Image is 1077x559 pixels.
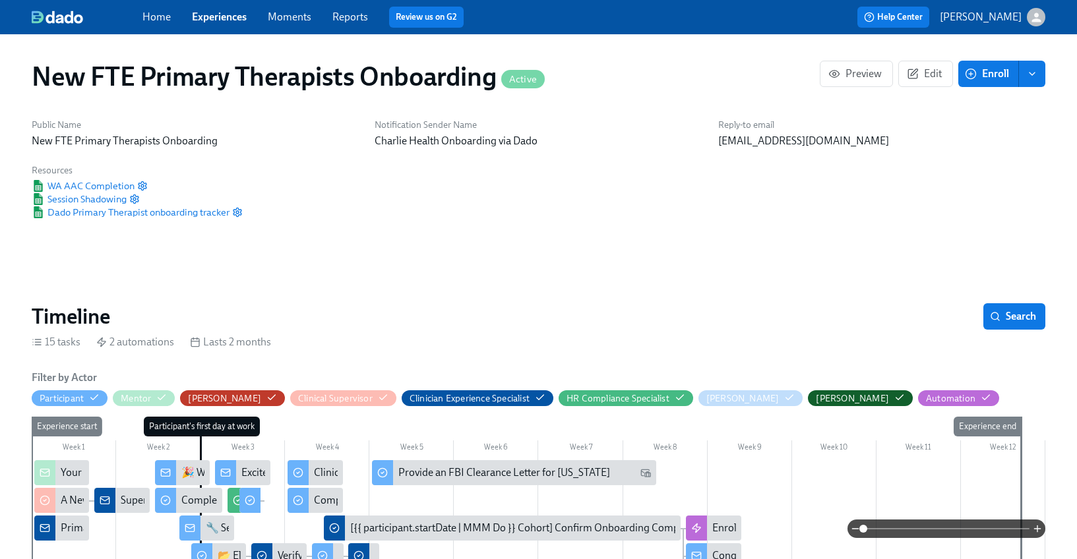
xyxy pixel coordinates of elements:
div: 2 automations [96,335,174,349]
button: Clinical Supervisor [290,390,396,406]
span: Help Center [864,11,923,24]
a: Google SheetDado Primary Therapist onboarding tracker [32,206,230,219]
span: Active [501,74,545,84]
div: 🔧 Set Up Core Applications [179,515,234,541]
button: Preview [820,61,893,87]
span: Session Shadowing [32,192,127,206]
h6: Filter by Actor [32,370,97,385]
div: Week 6 [454,440,538,457]
p: [PERSON_NAME] [940,10,1022,24]
button: [PERSON_NAME] [180,390,285,406]
div: Week 5 [369,440,454,457]
div: Clinical Onboarding: Week 2 [288,460,343,485]
div: Enroll in Milestone Email Experience [686,515,741,541]
div: Week 3 [200,440,285,457]
button: Edit [898,61,953,87]
img: dado [32,11,83,24]
span: Enroll [968,67,1009,80]
h6: Notification Sender Name [375,119,702,131]
div: Compliance Onboarding: Week 2 [314,493,462,508]
h1: New FTE Primary Therapists Onboarding [32,61,545,92]
span: Preview [831,67,882,80]
button: Automation [918,390,999,406]
div: Hide Clinical Supervisor [298,392,373,405]
div: Complete our Welcome Survey [155,488,222,513]
a: Experiences [192,11,247,23]
div: Provide an FBI Clearance Letter for [US_STATE] [372,460,656,485]
h6: Resources [32,164,243,177]
div: 🎉 Welcome to Charlie Health! [155,460,210,485]
div: Supervisor confirmed! [121,493,221,508]
button: [PERSON_NAME] [808,390,913,406]
div: Lasts 2 months [190,335,271,349]
div: Hide Meg Dawson [706,392,780,405]
div: Excited to Connect – Your Mentor at Charlie Health! [241,465,470,480]
img: Google Sheet [32,180,45,192]
div: Provide an FBI Clearance Letter for [US_STATE] [398,465,610,480]
div: Hide Paige Eber [816,392,889,405]
span: WA AAC Completion [32,179,135,192]
div: Hide Mentor [121,392,151,405]
a: Home [142,11,171,23]
button: Help Center [857,7,929,28]
div: [{{ participant.startDate | MMM Do }} Cohort] Confirm Onboarding Completed [324,515,681,541]
div: Excited to Connect – Your Mentor at Charlie Health! [215,460,270,485]
div: Complete our Welcome Survey [181,493,319,508]
div: Experience start [32,417,102,436]
button: Clinician Experience Specialist [402,390,553,406]
div: Clinical Onboarding: Week 2 [314,465,441,480]
div: Week 10 [792,440,877,457]
div: Hide Automation [926,392,975,405]
div: Primary Therapists cleared to start [34,515,89,541]
a: Review us on G2 [396,11,457,24]
button: Enroll [958,61,1019,87]
div: Your new mentee is about to start onboarding! [34,460,89,485]
p: [EMAIL_ADDRESS][DOMAIN_NAME] [718,134,1045,148]
div: Week 11 [877,440,961,457]
svg: Work Email [640,467,651,478]
a: Google SheetSession Shadowing [32,192,127,206]
div: Hide HR Compliance Specialist [567,392,669,405]
div: Compliance Onboarding: Week 2 [288,488,343,513]
div: 15 tasks [32,335,80,349]
div: Hide Participant [40,392,84,405]
div: A New Hire is Cleared to Start [34,488,89,513]
span: Search [993,310,1036,323]
button: HR Compliance Specialist [559,390,693,406]
p: New FTE Primary Therapists Onboarding [32,134,359,148]
div: Supervisor confirmed! [94,488,149,513]
img: Google Sheet [32,193,45,205]
div: Hide Clinician Experience Specialist [410,392,530,405]
div: Participant's first day at work [144,417,260,436]
a: Moments [268,11,311,23]
div: Week 2 [116,440,200,457]
button: Review us on G2 [389,7,464,28]
button: Mentor [113,390,175,406]
div: Week 8 [623,440,708,457]
h2: Timeline [32,303,110,330]
div: Experience end [954,417,1022,436]
div: Hide Clarissa [188,392,261,405]
a: dado [32,11,142,24]
img: Google Sheet [32,206,45,218]
div: Your new mentee is about to start onboarding! [61,465,269,480]
button: [PERSON_NAME] [940,8,1045,26]
div: Week 1 [32,440,116,457]
span: Dado Primary Therapist onboarding tracker [32,206,230,219]
div: Week 7 [538,440,623,457]
h6: Reply-to email [718,119,1045,131]
a: Reports [332,11,368,23]
div: Week 9 [708,440,792,457]
div: A New Hire is Cleared to Start [61,493,193,508]
div: Week 4 [285,440,369,457]
span: Edit [909,67,942,80]
a: Google SheetWA AAC Completion [32,179,135,192]
button: enroll [1019,61,1045,87]
button: [PERSON_NAME] [698,390,803,406]
button: Search [983,303,1045,330]
div: Week 12 [961,440,1045,457]
p: Charlie Health Onboarding via Dado [375,134,702,148]
h6: Public Name [32,119,359,131]
button: Participant [32,390,108,406]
